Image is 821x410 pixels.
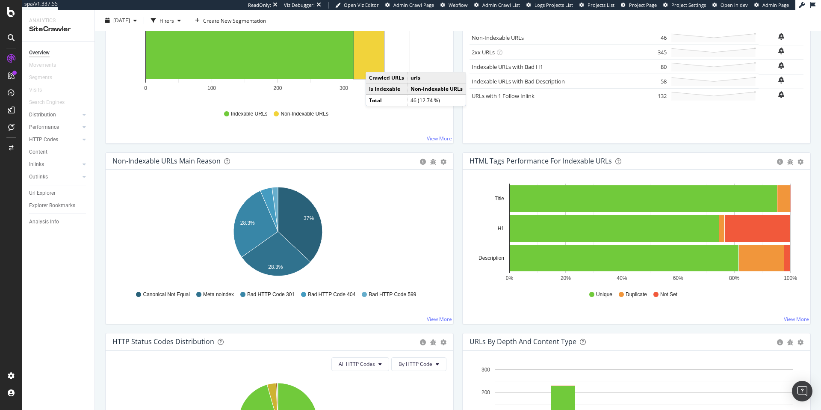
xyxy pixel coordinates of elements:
a: Overview [29,48,89,57]
div: circle-info [777,159,783,165]
text: 200 [481,389,490,395]
span: 2025 Oct. 3rd [113,17,130,24]
span: Admin Crawl List [482,2,520,8]
div: HTTP Status Codes Distribution [112,337,214,346]
div: Inlinks [29,160,44,169]
a: Indexable URLs with Bad H1 [472,63,543,71]
div: Open Intercom Messenger [792,381,812,401]
div: bell-plus [778,48,784,54]
button: [DATE] [102,14,140,27]
a: Open Viz Editor [335,2,379,9]
a: Analysis Info [29,217,89,226]
span: Meta noindex [203,291,234,298]
div: circle-info [777,339,783,345]
td: 46 [635,30,669,45]
div: Viz Debugger: [284,2,315,9]
div: circle-info [420,159,426,165]
svg: A chart. [112,184,443,283]
span: Unique [596,291,612,298]
a: Admin Crawl Page [385,2,434,9]
div: circle-info [420,339,426,345]
a: Visits [29,86,50,95]
a: Url Explorer [29,189,89,198]
div: Non-Indexable URLs Main Reason [112,157,221,165]
a: Search Engines [29,98,73,107]
text: 40% [617,275,627,281]
button: All HTTP Codes [331,357,389,371]
td: 58 [635,74,669,89]
a: Outlinks [29,172,80,181]
text: 300 [340,85,348,91]
span: Webflow [449,2,468,8]
div: Movements [29,61,56,70]
div: bell-plus [778,33,784,40]
text: 100% [784,275,797,281]
a: Inlinks [29,160,80,169]
button: By HTTP Code [391,357,446,371]
a: Webflow [440,2,468,9]
span: By HTTP Code [399,360,432,368]
span: Projects List [588,2,614,8]
div: Segments [29,73,52,82]
text: 200 [273,85,282,91]
div: Filters [159,17,174,24]
text: 20% [561,275,571,281]
a: Project Settings [663,2,706,9]
td: Crawled URLs [366,72,408,83]
a: Segments [29,73,61,82]
a: Projects List [579,2,614,9]
a: Content [29,148,89,157]
td: Total [366,95,408,106]
span: Duplicate [626,291,647,298]
a: Movements [29,61,65,70]
td: 345 [635,45,669,59]
a: Distribution [29,110,80,119]
span: Bad HTTP Code 599 [369,291,416,298]
span: All HTTP Codes [339,360,375,368]
div: Distribution [29,110,56,119]
td: Non-Indexable URLs [408,83,466,95]
td: 132 [635,89,669,103]
div: Url Explorer [29,189,56,198]
a: View More [427,315,452,323]
a: Project Page [621,2,657,9]
div: SiteCrawler [29,24,88,34]
a: View More [427,135,452,142]
span: Indexable URLs [231,110,267,118]
div: ReadOnly: [248,2,271,9]
span: Logs Projects List [535,2,573,8]
a: Non-Indexable URLs [472,34,524,42]
a: Performance [29,123,80,132]
span: Bad HTTP Code 301 [247,291,295,298]
div: bell-plus [778,91,784,98]
text: 28.3% [268,264,283,270]
a: URLs with 1 Follow Inlink [472,92,535,100]
div: gear [440,339,446,345]
div: URLs by Depth and Content Type [470,337,576,346]
a: 2xx URLs [472,48,495,56]
div: HTML Tags Performance for Indexable URLs [470,157,612,165]
div: bug [430,339,436,345]
div: bug [430,159,436,165]
svg: A chart. [112,3,443,102]
a: Indexable URLs with Bad Description [472,77,565,85]
span: Project Page [629,2,657,8]
div: HTTP Codes [29,135,58,144]
span: Admin Page [762,2,789,8]
a: Admin Crawl List [474,2,520,9]
span: Non-Indexable URLs [281,110,328,118]
a: Admin Page [754,2,789,9]
span: Bad HTTP Code 404 [308,291,355,298]
button: Create New Segmentation [192,14,269,27]
div: Visits [29,86,42,95]
a: Explorer Bookmarks [29,201,89,210]
text: 0% [506,275,514,281]
svg: A chart. [470,184,800,283]
div: Overview [29,48,50,57]
div: Analysis Info [29,217,59,226]
div: gear [797,159,803,165]
text: 0 [144,85,147,91]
